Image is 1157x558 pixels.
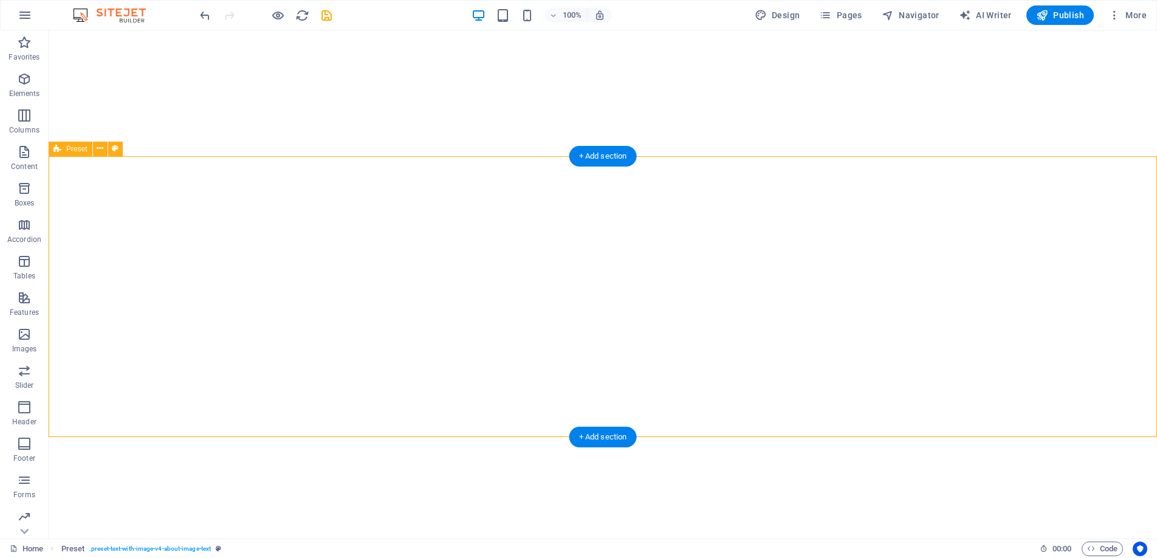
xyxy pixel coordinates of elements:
button: More [1104,5,1152,25]
h6: Session time [1040,542,1072,556]
div: + Add section [569,427,637,447]
h6: 100% [563,8,582,22]
div: Design (Ctrl+Alt+Y) [750,5,805,25]
p: Accordion [7,235,41,244]
span: Code [1087,542,1118,556]
button: Usercentrics [1133,542,1147,556]
p: Boxes [15,198,35,208]
button: Design [750,5,805,25]
span: Publish [1036,9,1084,21]
button: Click here to leave preview mode and continue editing [270,8,285,22]
i: This element is a customizable preset [216,545,221,552]
span: Click to select. Double-click to edit [61,542,85,556]
button: AI Writer [954,5,1017,25]
p: Forms [13,490,35,500]
div: + Add section [569,146,637,167]
p: Features [10,308,39,317]
p: Elements [9,89,40,98]
i: Undo: Unknown action (Ctrl+Z) [198,9,212,22]
button: Publish [1026,5,1094,25]
button: Pages [814,5,867,25]
i: On resize automatically adjust zoom level to fit chosen device. [594,10,605,21]
span: . preset-text-with-image-v4-about-image-text [89,542,211,556]
a: Click to cancel selection. Double-click to open Pages [10,542,43,556]
button: 100% [544,8,588,22]
p: Tables [13,271,35,281]
span: AI Writer [959,9,1012,21]
i: Reload page [295,9,309,22]
button: reload [295,8,309,22]
i: Save (Ctrl+S) [320,9,334,22]
span: Preset [66,145,88,153]
span: Design [755,9,800,21]
span: : [1061,544,1063,553]
nav: breadcrumb [61,542,222,556]
p: Favorites [9,52,39,62]
p: Footer [13,453,35,463]
button: Navigator [877,5,944,25]
span: Navigator [882,9,939,21]
button: save [319,8,334,22]
img: Editor Logo [70,8,161,22]
button: Code [1082,542,1123,556]
span: Pages [819,9,862,21]
p: Images [12,344,37,354]
span: 00 00 [1052,542,1071,556]
p: Slider [15,381,34,390]
button: undo [197,8,212,22]
p: Columns [9,125,39,135]
p: Content [11,162,38,171]
p: Header [12,417,36,427]
span: More [1108,9,1147,21]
